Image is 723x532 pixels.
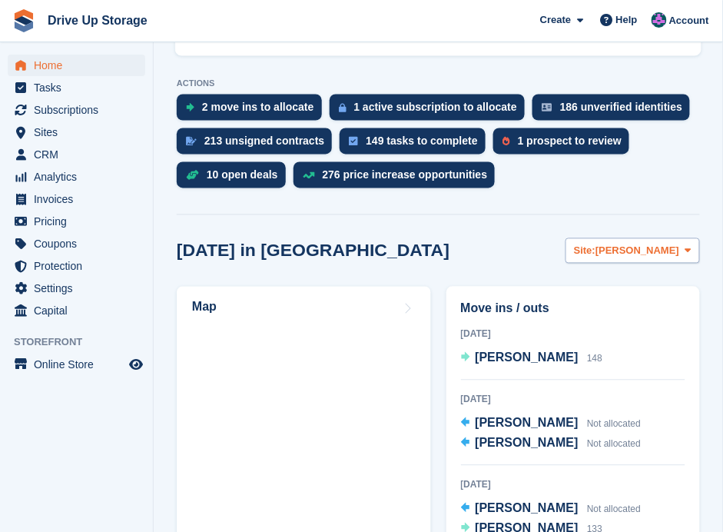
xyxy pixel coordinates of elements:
div: 2 move ins to allocate [202,101,314,114]
a: menu [8,144,145,165]
span: Analytics [34,166,126,188]
span: Subscriptions [34,99,126,121]
a: [PERSON_NAME] Not allocated [461,500,642,520]
a: menu [8,255,145,277]
a: Preview store [127,355,145,374]
a: 213 unsigned contracts [177,128,340,162]
div: 149 tasks to complete [366,135,478,148]
a: Drive Up Storage [41,8,154,33]
img: verify_identity-adf6edd0f0f0b5bbfe63781bf79b02c33cf7c696d77639b501bdc392416b5a36.svg [542,103,552,112]
span: [PERSON_NAME] [476,502,579,515]
a: menu [8,77,145,98]
span: Storefront [14,334,153,350]
a: 10 open deals [177,162,294,196]
span: Tasks [34,77,126,98]
span: Help [616,12,638,28]
div: [DATE] [461,393,686,407]
a: menu [8,121,145,143]
img: task-75834270c22a3079a89374b754ae025e5fb1db73e45f91037f5363f120a921f8.svg [349,137,358,146]
span: Not allocated [587,419,641,430]
div: [DATE] [461,478,686,492]
span: [PERSON_NAME] [476,437,579,450]
div: 213 unsigned contracts [204,135,324,148]
span: CRM [34,144,126,165]
img: price_increase_opportunities-93ffe204e8149a01c8c9dc8f82e8f89637d9d84a8eef4429ea346261dce0b2c0.svg [303,172,315,179]
img: contract_signature_icon-13c848040528278c33f63329250d36e43548de30e8caae1d1a13099fd9432cc5.svg [186,137,197,146]
a: menu [8,188,145,210]
span: Site: [574,244,595,259]
span: [PERSON_NAME] [476,417,579,430]
a: 1 prospect to review [493,128,637,162]
button: Site: [PERSON_NAME] [565,238,700,264]
div: 276 price increase opportunities [323,169,488,181]
a: menu [8,300,145,321]
a: menu [8,354,145,375]
img: stora-icon-8386f47178a22dfd0bd8f6a31ec36ba5ce8667c1dd55bd0f319d3a0aa187defe.svg [12,9,35,32]
a: menu [8,211,145,232]
p: ACTIONS [177,78,700,88]
div: 186 unverified identities [560,101,683,114]
span: Account [669,13,709,28]
span: Not allocated [587,439,641,450]
img: deal-1b604bf984904fb50ccaf53a9ad4b4a5d6e5aea283cecdc64d6e3604feb123c2.svg [186,170,199,181]
h2: Move ins / outs [461,300,686,318]
h2: [DATE] in [GEOGRAPHIC_DATA] [177,241,449,261]
a: [PERSON_NAME] Not allocated [461,434,642,454]
h2: Map [192,301,217,314]
span: Settings [34,278,126,299]
a: [PERSON_NAME] 148 [461,349,603,369]
div: [DATE] [461,328,686,341]
span: [PERSON_NAME] [595,244,679,259]
a: 186 unverified identities [532,95,698,128]
span: Home [34,55,126,76]
span: [PERSON_NAME] [476,351,579,364]
span: Pricing [34,211,126,232]
span: Protection [34,255,126,277]
a: 1 active subscription to allocate [330,95,532,128]
span: Not allocated [587,504,641,515]
img: prospect-51fa495bee0391a8d652442698ab0144808aea92771e9ea1ae160a38d050c398.svg [502,137,510,146]
a: menu [8,166,145,188]
span: Online Store [34,354,126,375]
span: Coupons [34,233,126,254]
img: active_subscription_to_allocate_icon-d502201f5373d7db506a760aba3b589e785aa758c864c3986d89f69b8ff3... [339,103,347,113]
img: Andy [652,12,667,28]
a: menu [8,233,145,254]
a: 276 price increase opportunities [294,162,503,196]
div: 10 open deals [207,169,278,181]
a: [PERSON_NAME] Not allocated [461,414,642,434]
a: menu [8,55,145,76]
a: menu [8,278,145,299]
span: Create [540,12,571,28]
a: 149 tasks to complete [340,128,493,162]
span: Invoices [34,188,126,210]
span: 148 [587,354,602,364]
span: Capital [34,300,126,321]
a: menu [8,99,145,121]
div: 1 active subscription to allocate [354,101,517,114]
img: move_ins_to_allocate_icon-fdf77a2bb77ea45bf5b3d319d69a93e2d87916cf1d5bf7949dd705db3b84f3ca.svg [186,103,194,112]
div: 1 prospect to review [518,135,622,148]
a: 2 move ins to allocate [177,95,330,128]
span: Sites [34,121,126,143]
